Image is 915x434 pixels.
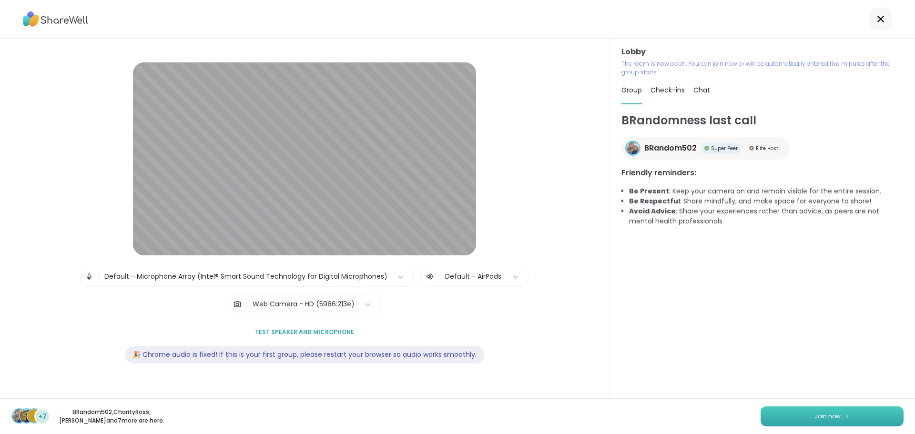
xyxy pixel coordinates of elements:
span: Group [621,85,642,95]
img: BRandom502 [12,409,26,423]
span: | [245,295,248,314]
h3: Friendly reminders: [621,167,904,179]
a: BRandom502BRandom502Super PeerSuper PeerElite HostElite Host [621,137,790,160]
span: J [32,410,37,422]
h3: Lobby [621,46,904,58]
div: 🎉 Chrome audio is fixed! If this is your first group, please restart your browser so audio works ... [125,346,484,363]
img: Camera [233,295,242,314]
li: : Share your experiences rather than advice, as peers are not mental health professionals. [629,206,904,226]
img: Elite Host [749,146,754,151]
span: Join now [814,412,841,421]
img: Super Peer [704,146,709,151]
p: The room is now open. You can join now or will be automatically entered five minutes after the gr... [621,60,904,77]
li: : Share mindfully, and make space for everyone to share! [629,196,904,206]
span: Check-ins [651,85,685,95]
div: Web Camera - HD (5986:213e) [253,299,355,309]
img: CharityRoss [20,409,33,423]
img: ShareWell Logomark [844,414,850,419]
span: Chat [693,85,710,95]
h1: BRandomness last call [621,112,904,129]
span: BRandom502 [644,142,697,154]
button: Test speaker and microphone [251,322,358,342]
b: Be Respectful [629,196,680,206]
b: Avoid Advice [629,206,676,216]
b: Be Present [629,186,669,196]
img: ShareWell Logo [23,8,88,30]
span: | [438,271,440,283]
img: Microphone [85,267,93,286]
span: +7 [38,412,47,422]
p: BRandom502 , CharityRoss , [PERSON_NAME] and 7 more are here. [58,408,165,425]
span: | [97,267,100,286]
div: Default - Microphone Array (Intel® Smart Sound Technology for Digital Microphones) [104,272,387,282]
span: Test speaker and microphone [255,328,354,336]
img: BRandom502 [627,142,639,154]
span: Super Peer [711,145,738,152]
li: : Keep your camera on and remain visible for the entire session. [629,186,904,196]
span: Elite Host [756,145,778,152]
button: Join now [761,406,904,426]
